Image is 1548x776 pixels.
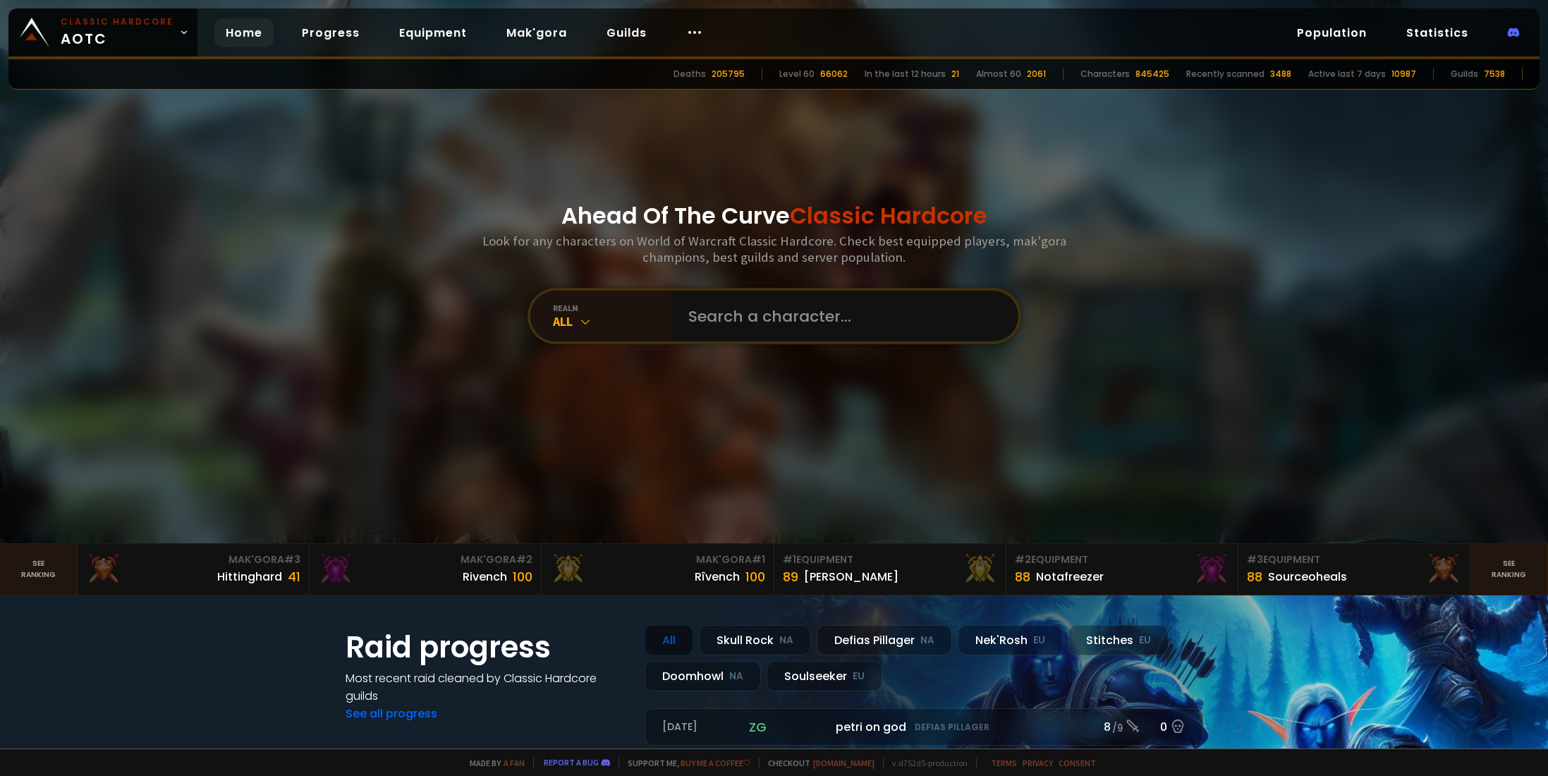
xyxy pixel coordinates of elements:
div: Defias Pillager [817,625,952,655]
span: # 2 [1015,552,1031,566]
div: realm [553,303,671,313]
h1: Raid progress [346,625,628,669]
input: Search a character... [680,291,1001,341]
small: NA [729,669,743,684]
div: 845425 [1135,68,1169,80]
div: 41 [288,567,300,586]
span: # 2 [516,552,532,566]
div: Skull Rock [699,625,811,655]
span: # 1 [752,552,765,566]
div: Level 60 [779,68,815,80]
div: 3488 [1270,68,1291,80]
div: 10987 [1391,68,1416,80]
a: Terms [991,758,1017,768]
div: 88 [1015,567,1030,586]
div: Equipment [783,552,997,567]
div: Characters [1080,68,1130,80]
a: See all progress [346,705,437,722]
div: Recently scanned [1186,68,1264,80]
a: Classic HardcoreAOTC [8,8,197,56]
span: # 3 [1247,552,1263,566]
small: EU [1033,633,1045,648]
a: [DATE]zgpetri on godDefias Pillager8 /90 [645,708,1203,746]
div: Rivench [463,568,507,586]
a: #2Equipment88Notafreezer [1006,544,1238,595]
div: 89 [783,567,798,586]
a: #1Equipment89[PERSON_NAME] [774,544,1006,595]
a: Mak'Gora#3Hittinghard41 [78,544,310,595]
div: Notafreezer [1036,568,1104,586]
div: All [553,313,671,329]
div: Equipment [1247,552,1461,567]
div: 2061 [1027,68,1046,80]
div: Soulseeker [767,661,882,691]
a: Consent [1059,758,1096,768]
div: All [645,625,693,655]
span: # 1 [783,552,796,566]
h1: Ahead Of The Curve [561,199,987,233]
a: Statistics [1395,18,1480,47]
a: Privacy [1023,758,1053,768]
div: Almost 60 [976,68,1021,80]
div: Doomhowl [645,661,761,691]
small: NA [920,633,934,648]
small: NA [779,633,793,648]
span: Made by [461,758,525,768]
div: 21 [951,68,959,80]
a: Buy me a coffee [681,758,750,768]
a: a fan [504,758,525,768]
small: Classic Hardcore [61,16,173,28]
div: 66062 [820,68,848,80]
a: Guilds [595,18,658,47]
small: EU [1139,633,1151,648]
span: Classic Hardcore [790,200,987,231]
div: 7538 [1484,68,1505,80]
div: Mak'Gora [550,552,764,567]
div: Deaths [674,68,706,80]
div: Mak'Gora [318,552,532,567]
div: 205795 [712,68,745,80]
div: 100 [513,567,532,586]
span: v. d752d5 - production [883,758,968,768]
div: In the last 12 hours [865,68,946,80]
h4: Most recent raid cleaned by Classic Hardcore guilds [346,669,628,705]
a: Seeranking [1470,544,1548,595]
span: Checkout [759,758,874,768]
a: Mak'Gora#1Rîvench100 [542,544,774,595]
div: Guilds [1451,68,1478,80]
div: Nek'Rosh [958,625,1063,655]
h3: Look for any characters on World of Warcraft Classic Hardcore. Check best equipped players, mak'g... [477,233,1072,265]
small: EU [853,669,865,684]
a: Progress [291,18,371,47]
div: Mak'Gora [86,552,300,567]
a: #3Equipment88Sourceoheals [1238,544,1470,595]
a: Home [214,18,274,47]
span: AOTC [61,16,173,49]
span: # 3 [284,552,300,566]
div: Active last 7 days [1308,68,1386,80]
div: Sourceoheals [1268,568,1347,586]
span: Support me, [618,758,750,768]
a: Mak'Gora#2Rivench100 [310,544,542,595]
div: Hittinghard [217,568,282,586]
a: [DOMAIN_NAME] [813,758,874,768]
a: Report a bug [544,757,599,768]
div: Rîvench [695,568,740,586]
div: 88 [1247,567,1262,586]
div: 100 [745,567,765,586]
div: [PERSON_NAME] [804,568,898,586]
a: Mak'gora [495,18,578,47]
a: Population [1286,18,1378,47]
div: Stitches [1068,625,1169,655]
div: Equipment [1015,552,1229,567]
a: Equipment [388,18,478,47]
